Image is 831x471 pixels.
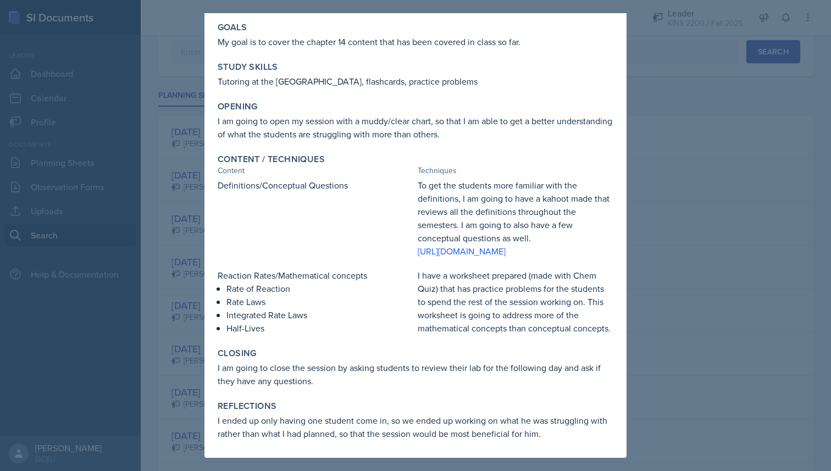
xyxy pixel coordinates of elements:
[218,179,413,192] p: Definitions/Conceptual Questions
[218,401,276,412] label: Reflections
[218,101,258,112] label: Opening
[226,308,413,322] p: Integrated Rate Laws
[218,154,325,165] label: Content / Techniques
[418,179,613,245] p: To get the students more familiar with the definitions, I am going to have a kahoot made that rev...
[226,322,413,335] p: Half-Lives
[218,35,613,48] p: My goal is to cover the chapter 14 content that has been covered in class so far.
[218,62,278,73] label: Study Skills
[226,282,413,295] p: Rate of Reaction
[418,245,506,257] a: [URL][DOMAIN_NAME]
[418,165,613,176] div: Techniques
[218,165,413,176] div: Content
[218,348,257,359] label: Closing
[218,114,613,141] p: I am going to open my session with a muddy/clear chart, so that I am able to get a better underst...
[218,269,413,282] p: Reaction Rates/Mathematical concepts
[218,22,247,33] label: Goals
[418,269,613,335] p: I have a worksheet prepared (made with Chem Quiz) that has practice problems for the students to ...
[218,414,613,440] p: I ended up only having one student come in, so we ended up working on what he was struggling with...
[218,361,613,387] p: I am going to close the session by asking students to review their lab for the following day and ...
[226,295,413,308] p: Rate Laws
[218,75,613,88] p: Tutoring at the [GEOGRAPHIC_DATA], flashcards, practice problems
